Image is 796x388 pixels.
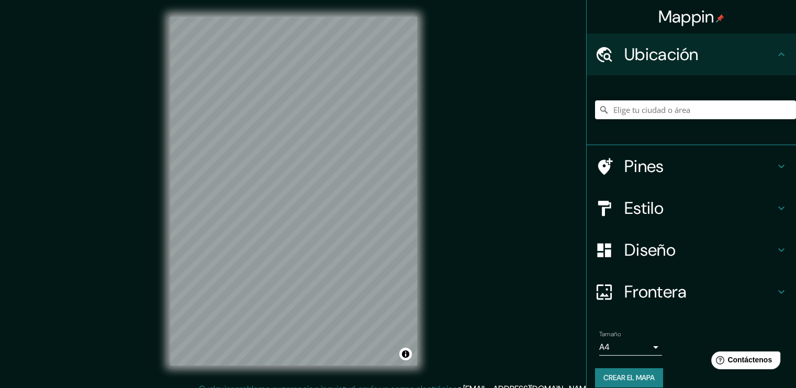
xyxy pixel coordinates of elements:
[587,33,796,75] div: Ubicación
[587,271,796,313] div: Frontera
[595,368,663,387] button: Crear el mapa
[703,347,784,376] iframe: Help widget launcher
[716,14,724,22] img: pin-icon.png
[624,281,775,302] h4: Frontera
[603,371,655,384] font: Crear el mapa
[587,229,796,271] div: Diseño
[599,330,621,339] label: Tamaño
[170,17,417,366] canvas: Mapa
[587,187,796,229] div: Estilo
[624,44,775,65] h4: Ubicación
[587,145,796,187] div: Pines
[624,239,775,260] h4: Diseño
[624,198,775,219] h4: Estilo
[399,348,412,360] button: Alternar atribución
[658,6,714,28] font: Mappin
[595,100,796,119] input: Elige tu ciudad o área
[599,339,662,356] div: A4
[624,156,775,177] h4: Pines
